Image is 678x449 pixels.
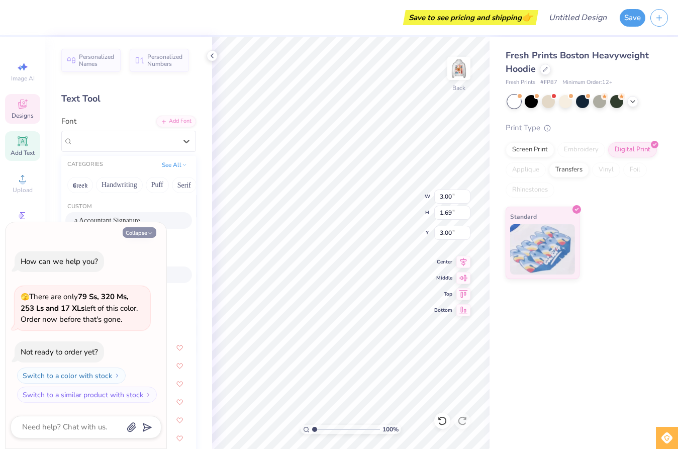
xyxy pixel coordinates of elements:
button: Switch to a similar product with stock [17,387,157,403]
button: Serif [172,177,197,193]
div: Print Type [506,122,658,134]
div: Text Tool [61,92,196,106]
span: Minimum Order: 12 + [562,78,613,87]
div: Back [452,83,465,93]
img: Switch to a color with stock [114,373,120,379]
span: # FP87 [540,78,557,87]
span: Upload [13,186,33,194]
span: Image AI [11,74,35,82]
span: There are only left of this color. Order now before that's gone. [21,292,138,324]
span: Center [434,258,452,265]
div: Screen Print [506,142,554,157]
div: Transfers [549,162,589,177]
button: Handwriting [96,177,143,193]
div: Vinyl [592,162,620,177]
div: Rhinestones [506,183,554,198]
input: Untitled Design [541,8,615,28]
img: Switch to a similar product with stock [145,392,151,398]
span: 🫣 [21,292,29,302]
div: Applique [506,162,546,177]
button: Collapse [123,227,156,238]
span: Standard [510,211,537,222]
button: Save [620,9,645,27]
div: Add Font [156,116,196,127]
img: Back [449,58,469,78]
span: Middle [434,275,452,282]
span: Add Text [11,149,35,157]
span: Top [434,291,452,298]
span: Fresh Prints [506,78,535,87]
button: See All [159,160,190,170]
button: Greek [67,177,93,193]
div: Save to see pricing and shipping [406,10,536,25]
img: Standard [510,224,575,275]
span: Designs [12,112,34,120]
strong: 79 Ss, 320 Ms, 253 Ls and 17 XLs [21,292,129,313]
span: a Accountant Signature [74,215,140,226]
div: Digital Print [608,142,657,157]
div: Embroidery [557,142,605,157]
button: Switch to a color with stock [17,368,126,384]
div: CATEGORIES [67,160,103,169]
span: 100 % [382,425,399,434]
div: Custom [61,203,196,211]
div: How can we help you? [21,256,98,266]
span: Fresh Prints Boston Heavyweight Hoodie [506,49,649,75]
span: Bottom [434,307,452,314]
span: Personalized Numbers [147,53,183,67]
div: Not ready to order yet? [21,347,98,357]
label: Font [61,116,76,127]
div: Foil [623,162,647,177]
span: 👉 [522,11,533,23]
button: Puff [146,177,169,193]
span: Personalized Names [79,53,115,67]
